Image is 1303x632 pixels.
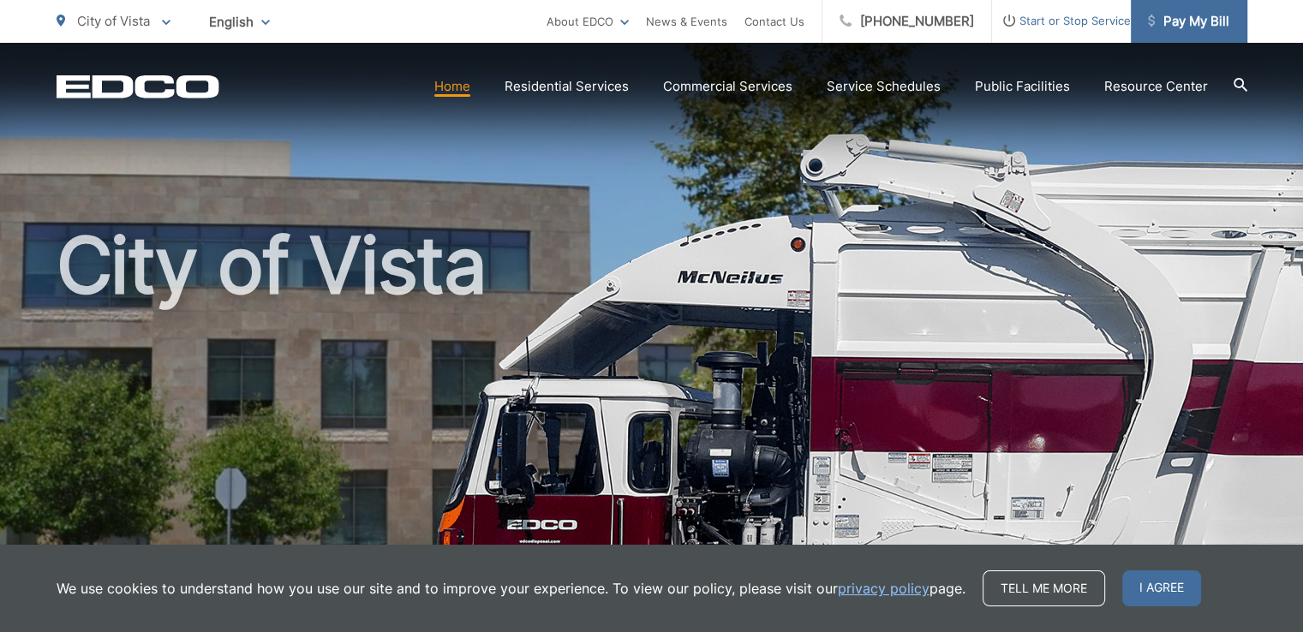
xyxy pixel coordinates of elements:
[827,76,941,97] a: Service Schedules
[196,7,283,37] span: English
[744,11,804,32] a: Contact Us
[57,578,965,599] p: We use cookies to understand how you use our site and to improve your experience. To view our pol...
[646,11,727,32] a: News & Events
[983,570,1105,606] a: Tell me more
[1148,11,1229,32] span: Pay My Bill
[77,13,150,29] span: City of Vista
[547,11,629,32] a: About EDCO
[505,76,629,97] a: Residential Services
[434,76,470,97] a: Home
[57,75,219,98] a: EDCD logo. Return to the homepage.
[1104,76,1208,97] a: Resource Center
[975,76,1070,97] a: Public Facilities
[1122,570,1201,606] span: I agree
[663,76,792,97] a: Commercial Services
[838,578,929,599] a: privacy policy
